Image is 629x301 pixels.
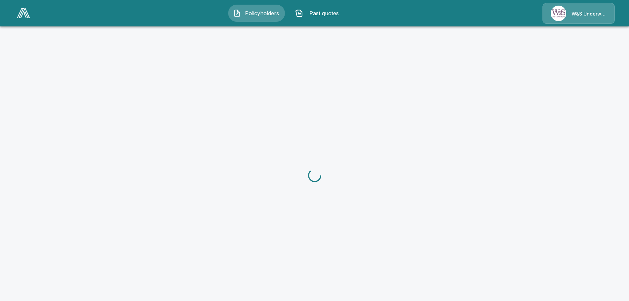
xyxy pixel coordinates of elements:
[233,9,241,17] img: Policyholders Icon
[290,5,347,22] button: Past quotes IconPast quotes
[295,9,303,17] img: Past quotes Icon
[244,9,280,17] span: Policyholders
[228,5,285,22] button: Policyholders IconPolicyholders
[17,8,30,18] img: AA Logo
[306,9,342,17] span: Past quotes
